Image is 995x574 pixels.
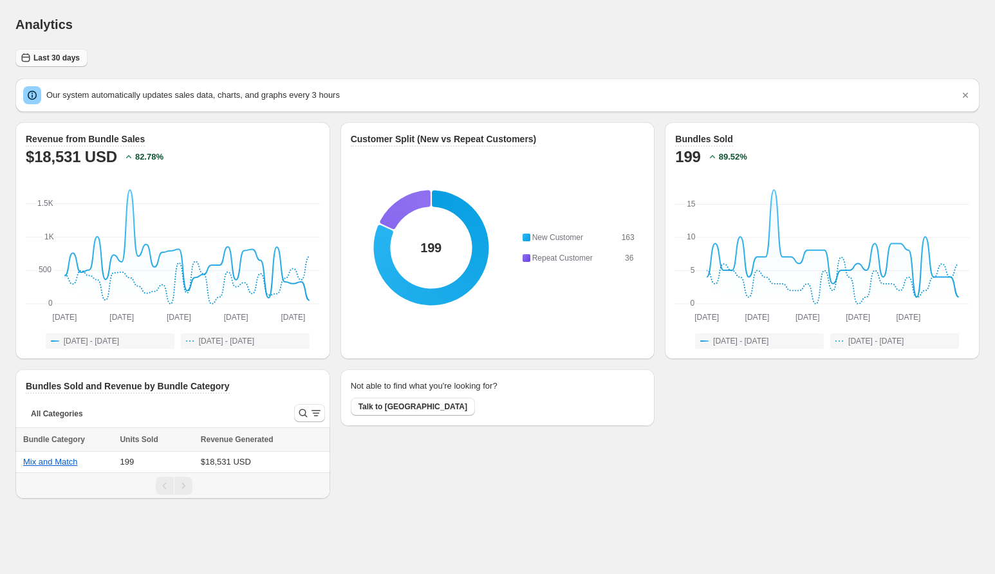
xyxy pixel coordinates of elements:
[135,151,163,163] h2: 82.78 %
[675,147,700,167] h2: 199
[199,336,254,346] span: [DATE] - [DATE]
[109,313,134,322] text: [DATE]
[625,254,633,263] span: 36
[532,233,583,242] span: New Customer
[26,380,230,393] h3: Bundles Sold and Revenue by Bundle Category
[351,398,475,416] button: Talk to [GEOGRAPHIC_DATA]
[201,433,274,446] span: Revenue Generated
[687,199,696,208] text: 15
[530,230,621,245] td: New Customer
[281,313,306,322] text: [DATE]
[46,333,174,349] button: [DATE] - [DATE]
[691,266,695,275] text: 5
[46,90,340,100] span: Our system automatically updates sales data, charts, and graphs every 3 hours
[675,133,732,145] h3: Bundles Sold
[294,404,325,422] button: Search and filter results
[622,233,635,242] span: 163
[120,433,158,446] span: Units Sold
[830,333,959,349] button: [DATE] - [DATE]
[695,333,824,349] button: [DATE] - [DATE]
[530,251,621,265] td: Repeat Customer
[201,457,251,467] span: $18,531 USD
[120,433,171,446] button: Units Sold
[351,133,537,145] h3: Customer Split (New vs Repeat Customers)
[48,299,53,308] text: 0
[26,133,145,145] h3: Revenue from Bundle Sales
[745,313,770,322] text: [DATE]
[719,151,747,163] h2: 89.52 %
[956,86,974,104] button: Dismiss notification
[15,17,73,32] h1: Analytics
[181,333,310,349] button: [DATE] - [DATE]
[44,232,54,241] text: 1K
[120,457,134,467] span: 199
[53,313,77,322] text: [DATE]
[33,53,80,63] span: Last 30 days
[897,313,921,322] text: [DATE]
[15,472,330,499] nav: Pagination
[713,336,768,346] span: [DATE] - [DATE]
[532,254,593,263] span: Repeat Customer
[167,313,191,322] text: [DATE]
[26,147,117,167] h2: $18,531 USD
[795,313,820,322] text: [DATE]
[691,299,695,308] text: 0
[23,433,112,446] div: Bundle Category
[846,313,871,322] text: [DATE]
[39,265,51,274] text: 500
[224,313,248,322] text: [DATE]
[64,336,119,346] span: [DATE] - [DATE]
[358,402,467,412] span: Talk to [GEOGRAPHIC_DATA]
[695,313,720,322] text: [DATE]
[31,409,83,419] span: All Categories
[15,49,88,67] button: Last 30 days
[351,380,497,393] h2: Not able to find what you're looking for?
[37,199,53,208] text: 1.5K
[23,457,78,467] button: Mix and Match
[687,232,696,241] text: 10
[201,433,286,446] button: Revenue Generated
[848,336,904,346] span: [DATE] - [DATE]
